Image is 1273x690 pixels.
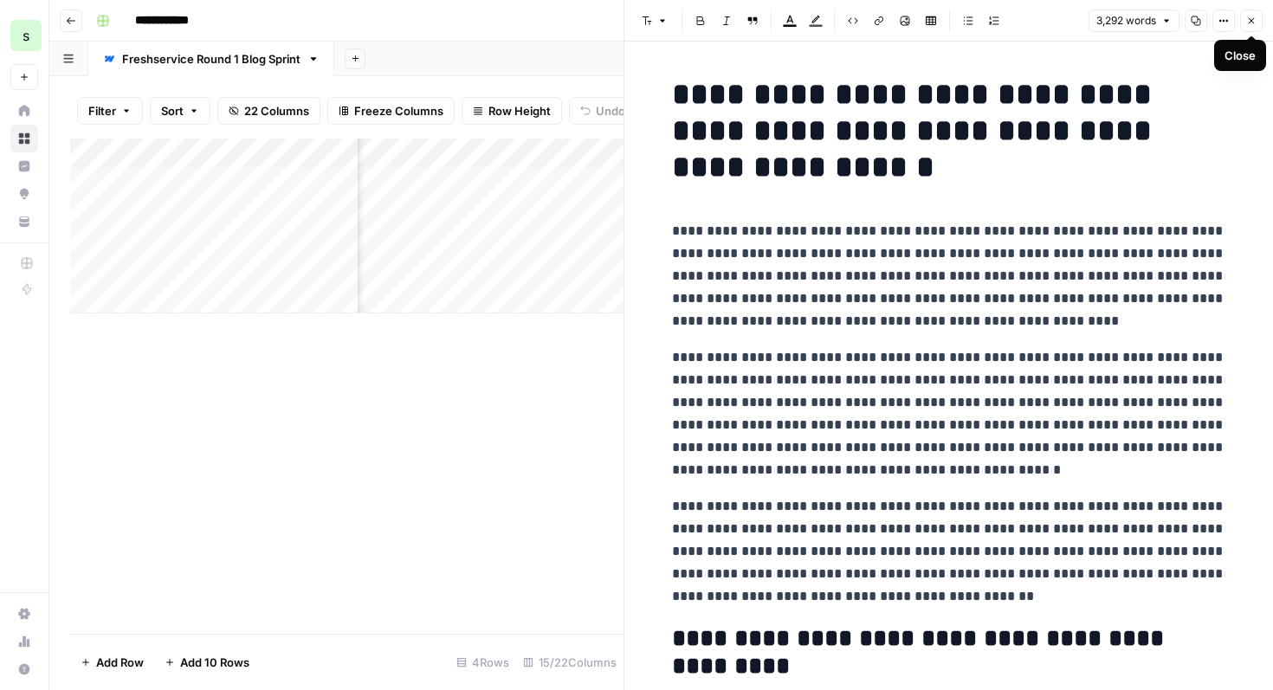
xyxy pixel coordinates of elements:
a: Browse [10,125,38,152]
button: 22 Columns [217,97,320,125]
button: Freeze Columns [327,97,455,125]
div: Freshservice Round 1 Blog Sprint [122,50,300,68]
button: 3,292 words [1089,10,1179,32]
span: Filter [88,102,116,119]
a: Settings [10,600,38,628]
a: Usage [10,628,38,655]
div: 4 Rows [449,648,516,676]
span: Sort [161,102,184,119]
span: 22 Columns [244,102,309,119]
span: Row Height [488,102,551,119]
button: Help + Support [10,655,38,683]
span: Freeze Columns [354,102,443,119]
button: Add 10 Rows [154,648,260,676]
button: Sort [150,97,210,125]
a: Opportunities [10,180,38,208]
a: Insights [10,152,38,180]
button: Add Row [70,648,154,676]
a: Your Data [10,208,38,235]
a: Home [10,97,38,125]
button: Undo [569,97,636,125]
button: Filter [77,97,143,125]
span: 3,292 words [1096,13,1156,29]
span: Add 10 Rows [180,654,249,671]
span: Add Row [96,654,144,671]
a: Freshservice Round 1 Blog Sprint [88,42,334,76]
button: Row Height [462,97,562,125]
div: Close [1225,47,1256,64]
button: Workspace: saasgenie [10,14,38,57]
div: 15/22 Columns [516,648,624,676]
span: Undo [596,102,625,119]
span: s [23,25,29,46]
